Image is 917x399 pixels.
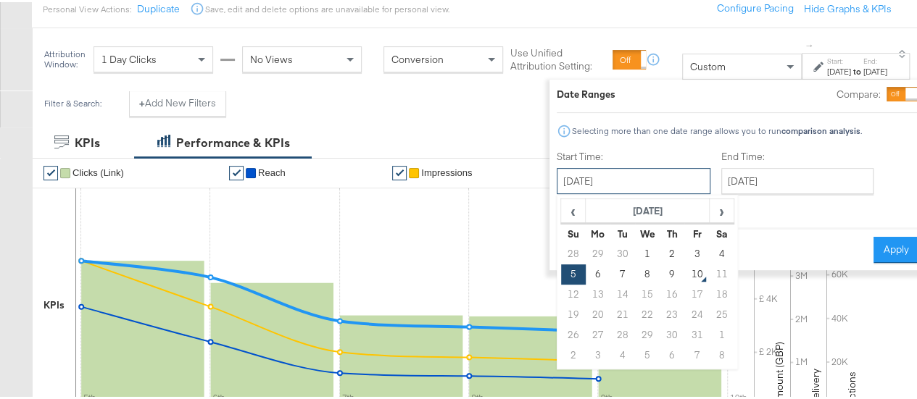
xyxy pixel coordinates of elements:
th: Fr [684,222,709,242]
label: End Time: [721,148,879,161]
span: Conversion [391,51,444,64]
div: KPIs [75,133,100,149]
td: 6 [660,343,684,364]
span: No Views [250,51,293,64]
td: 9 [660,262,684,282]
td: 5 [560,262,585,282]
div: Filter & Search: [43,96,102,106]
td: 11 [709,262,734,282]
div: [DATE] [863,64,887,75]
td: 3 [684,242,709,262]
td: 13 [585,282,610,303]
td: 31 [684,323,709,343]
span: Impressions [421,165,472,176]
td: 17 [684,282,709,303]
span: Clicks (Link) [72,165,124,176]
strong: to [851,64,863,75]
td: 24 [684,303,709,323]
td: 25 [709,303,734,323]
div: [DATE] [827,64,851,75]
td: 4 [610,343,634,364]
td: 27 [585,323,610,343]
th: We [635,222,660,242]
td: 6 [585,262,610,282]
td: 7 [684,343,709,364]
span: Custom [690,58,726,71]
th: Th [660,222,684,242]
td: 21 [610,303,634,323]
label: Compare: [837,85,881,99]
div: Selecting more than one date range allows you to run . [571,124,863,134]
td: 15 [635,282,660,303]
td: 23 [660,303,684,323]
td: 30 [610,242,634,262]
div: KPIs [43,296,65,310]
td: 18 [709,282,734,303]
th: Su [560,222,585,242]
td: 29 [635,323,660,343]
div: Date Ranges [557,85,615,99]
td: 1 [635,242,660,262]
td: 14 [610,282,634,303]
td: 2 [560,343,585,364]
span: Reach [258,165,286,176]
div: Save, edit and delete options are unavailable for personal view. [204,1,449,13]
td: 7 [610,262,634,282]
button: +Add New Filters [129,88,226,114]
th: [DATE] [585,197,709,222]
div: Personal View Actions: [43,1,130,13]
td: 5 [635,343,660,364]
td: 30 [660,323,684,343]
td: 28 [610,323,634,343]
span: › [710,198,732,219]
td: 3 [585,343,610,364]
strong: comparison analysis [781,123,860,134]
th: Tu [610,222,634,242]
a: ✔ [43,164,58,178]
td: 28 [560,242,585,262]
td: 19 [560,303,585,323]
td: 4 [709,242,734,262]
td: 16 [660,282,684,303]
th: Mo [585,222,610,242]
span: 1 Day Clicks [101,51,157,64]
th: Sa [709,222,734,242]
td: 20 [585,303,610,323]
td: 12 [560,282,585,303]
label: Start: [827,54,851,64]
td: 8 [709,343,734,364]
a: ✔ [229,164,244,178]
td: 22 [635,303,660,323]
label: Use Unified Attribution Setting: [510,44,607,71]
span: ‹ [562,198,584,219]
td: 10 [684,262,709,282]
div: Attribution Window: [43,47,86,67]
td: 29 [585,242,610,262]
label: Start Time: [557,148,710,161]
td: 1 [709,323,734,343]
a: ✔ [392,164,407,178]
td: 8 [635,262,660,282]
td: 26 [560,323,585,343]
div: Performance & KPIs [176,133,290,149]
label: End: [863,54,887,64]
strong: + [139,94,145,108]
td: 2 [660,242,684,262]
span: ↑ [803,41,817,46]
